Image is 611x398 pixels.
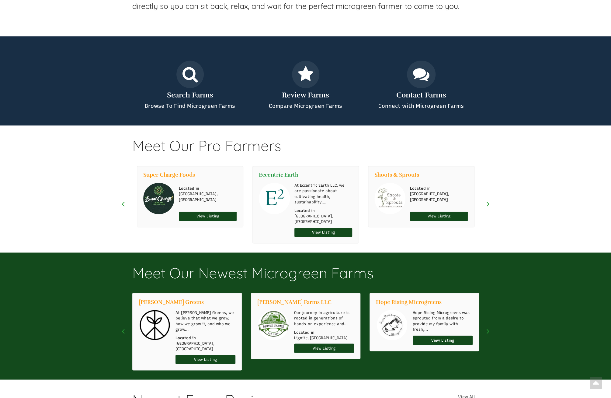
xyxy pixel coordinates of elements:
[294,310,354,340] p: Our journey in agriculture is rooted in generations of hands-on experience and... Lignite, [GEOGR...
[179,186,237,191] span: Located in
[294,228,352,237] a: View Listing
[410,212,468,221] a: View Listing
[294,208,352,213] span: Located in
[175,335,235,340] span: Located in
[132,265,479,293] h2: Meet Our Newest Microgreen Farms
[485,333,491,339] button: Scroll Right
[120,333,126,339] button: Scroll Left
[368,91,474,99] h2: Contact Farms
[252,91,359,99] h2: Review Farms
[179,212,237,221] a: View Listing
[140,310,170,340] img: Stillwell Greens
[368,61,474,110] a: Contact Farms Connect with Microgreen Farms
[179,186,237,209] p: [GEOGRAPHIC_DATA], [GEOGRAPHIC_DATA]
[258,310,289,340] img: Moyle Farms LLC
[374,172,419,178] a: Shoots & Sprouts
[137,102,243,110] p: Browse To Find Microgreen Farms
[175,355,235,364] a: View Listing
[368,102,474,110] p: Connect with Microgreen Farms
[294,329,354,335] span: Located in
[259,172,298,178] a: Eccentric Earth
[137,91,243,99] h2: Search Farms
[413,336,473,345] a: View Listing
[252,61,359,110] a: Review Farms Compare Microgreen Farms
[120,206,126,212] button: Scroll Left
[132,138,479,166] h2: Meet Our Pro Farmers
[175,310,235,351] p: At [PERSON_NAME] Greens, we believe that what we grow, how we grow it, and who we grow... [GEOGRA...
[294,183,352,224] p: At Eccentric Earth LLC, we are passionate about cultivating health, sustainability,... [GEOGRAPHI...
[143,183,175,214] img: Super Charge Foods
[294,343,354,353] a: View Listing
[377,310,407,340] img: Hope Rising Microgreens
[257,299,332,305] a: [PERSON_NAME] Farms LLC
[413,310,473,333] p: Hope Rising Microgreens was sprouted from a desire to provide my family with fresh,...
[410,186,468,209] p: [GEOGRAPHIC_DATA], [GEOGRAPHIC_DATA]
[139,299,204,305] a: [PERSON_NAME] Greens
[259,183,290,214] img: Eccentric Earth
[376,299,442,305] a: Hope Rising Microgreens
[410,186,468,191] span: Located in
[374,183,406,214] img: Shoots & Sprouts
[143,172,195,178] a: Super Charge Foods
[137,61,243,110] a: Search Farms Browse To Find Microgreen Farms
[252,102,359,110] p: Compare Microgreen Farms
[485,206,491,212] button: Scroll Right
